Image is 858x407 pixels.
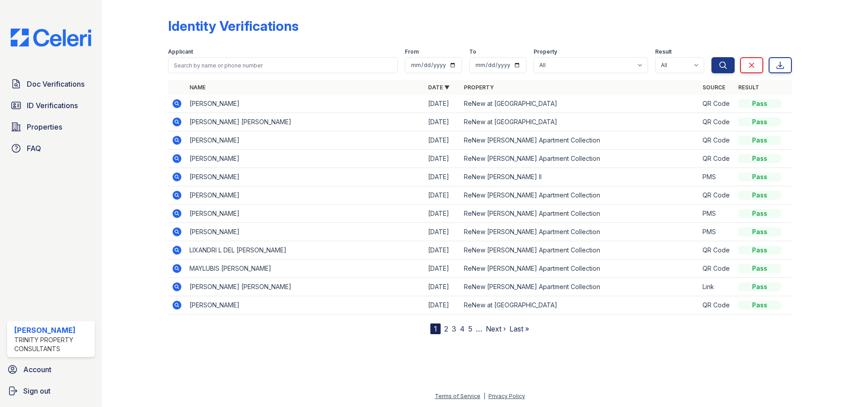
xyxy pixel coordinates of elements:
[738,136,781,145] div: Pass
[738,227,781,236] div: Pass
[488,393,525,399] a: Privacy Policy
[425,241,460,260] td: [DATE]
[7,75,95,93] a: Doc Verifications
[699,223,735,241] td: PMS
[460,205,699,223] td: ReNew [PERSON_NAME] Apartment Collection
[738,84,759,91] a: Result
[425,95,460,113] td: [DATE]
[738,191,781,200] div: Pass
[460,260,699,278] td: ReNew [PERSON_NAME] Apartment Collection
[425,278,460,296] td: [DATE]
[7,97,95,114] a: ID Verifications
[186,150,425,168] td: [PERSON_NAME]
[186,95,425,113] td: [PERSON_NAME]
[425,223,460,241] td: [DATE]
[186,186,425,205] td: [PERSON_NAME]
[460,223,699,241] td: ReNew [PERSON_NAME] Apartment Collection
[186,241,425,260] td: LIXANDRI L DEL [PERSON_NAME]
[699,241,735,260] td: QR Code
[168,57,398,73] input: Search by name or phone number
[738,154,781,163] div: Pass
[699,186,735,205] td: QR Code
[484,393,485,399] div: |
[186,278,425,296] td: [PERSON_NAME] [PERSON_NAME]
[460,150,699,168] td: ReNew [PERSON_NAME] Apartment Collection
[186,205,425,223] td: [PERSON_NAME]
[189,84,206,91] a: Name
[425,296,460,315] td: [DATE]
[7,139,95,157] a: FAQ
[27,100,78,111] span: ID Verifications
[425,168,460,186] td: [DATE]
[444,324,448,333] a: 2
[4,361,98,378] a: Account
[460,241,699,260] td: ReNew [PERSON_NAME] Apartment Collection
[699,278,735,296] td: Link
[460,186,699,205] td: ReNew [PERSON_NAME] Apartment Collection
[699,113,735,131] td: QR Code
[27,79,84,89] span: Doc Verifications
[168,48,193,55] label: Applicant
[425,186,460,205] td: [DATE]
[738,264,781,273] div: Pass
[738,282,781,291] div: Pass
[425,131,460,150] td: [DATE]
[738,301,781,310] div: Pass
[23,386,50,396] span: Sign out
[186,131,425,150] td: [PERSON_NAME]
[460,324,465,333] a: 4
[699,131,735,150] td: QR Code
[699,296,735,315] td: QR Code
[699,260,735,278] td: QR Code
[23,364,51,375] span: Account
[702,84,725,91] a: Source
[509,324,529,333] a: Last »
[186,260,425,278] td: MAYLUBIS [PERSON_NAME]
[14,336,91,353] div: Trinity Property Consultants
[460,296,699,315] td: ReNew at [GEOGRAPHIC_DATA]
[699,95,735,113] td: QR Code
[168,18,299,34] div: Identity Verifications
[428,84,450,91] a: Date ▼
[27,122,62,132] span: Properties
[464,84,494,91] a: Property
[738,117,781,126] div: Pass
[738,209,781,218] div: Pass
[430,323,441,334] div: 1
[186,113,425,131] td: [PERSON_NAME] [PERSON_NAME]
[476,323,482,334] span: …
[460,131,699,150] td: ReNew [PERSON_NAME] Apartment Collection
[460,168,699,186] td: ReNew [PERSON_NAME] II
[14,325,91,336] div: [PERSON_NAME]
[425,150,460,168] td: [DATE]
[738,99,781,108] div: Pass
[738,172,781,181] div: Pass
[699,150,735,168] td: QR Code
[4,29,98,46] img: CE_Logo_Blue-a8612792a0a2168367f1c8372b55b34899dd931a85d93a1a3d3e32e68fde9ad4.png
[425,260,460,278] td: [DATE]
[738,246,781,255] div: Pass
[460,113,699,131] td: ReNew at [GEOGRAPHIC_DATA]
[425,205,460,223] td: [DATE]
[425,113,460,131] td: [DATE]
[4,382,98,400] a: Sign out
[460,95,699,113] td: ReNew at [GEOGRAPHIC_DATA]
[27,143,41,154] span: FAQ
[460,278,699,296] td: ReNew [PERSON_NAME] Apartment Collection
[699,205,735,223] td: PMS
[186,296,425,315] td: [PERSON_NAME]
[435,393,480,399] a: Terms of Service
[452,324,456,333] a: 3
[468,324,472,333] a: 5
[405,48,419,55] label: From
[186,168,425,186] td: [PERSON_NAME]
[486,324,506,333] a: Next ›
[699,168,735,186] td: PMS
[534,48,557,55] label: Property
[655,48,672,55] label: Result
[186,223,425,241] td: [PERSON_NAME]
[469,48,476,55] label: To
[7,118,95,136] a: Properties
